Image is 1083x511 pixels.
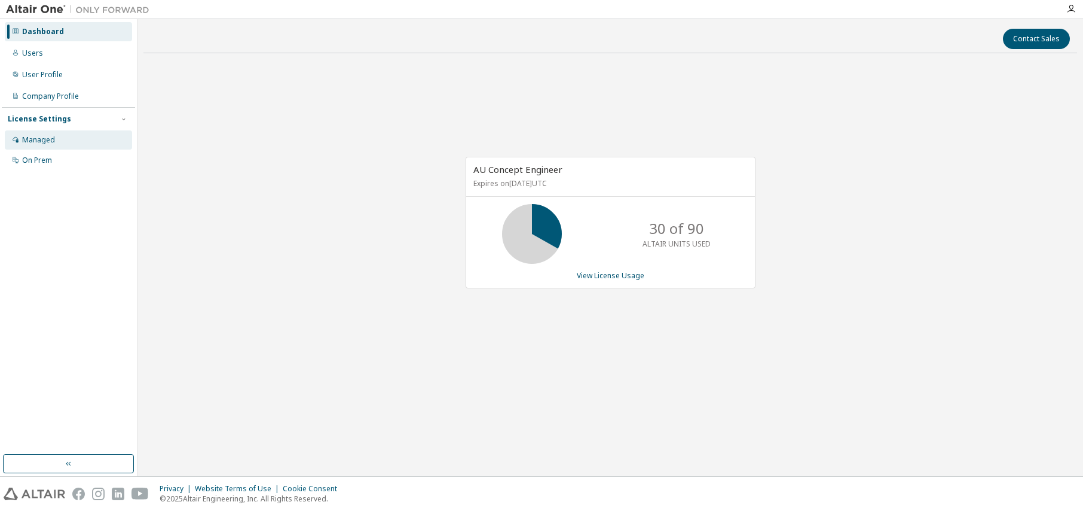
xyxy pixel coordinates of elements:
[112,488,124,500] img: linkedin.svg
[577,270,644,281] a: View License Usage
[22,48,43,58] div: Users
[643,239,711,249] p: ALTAIR UNITS USED
[1003,29,1070,49] button: Contact Sales
[195,484,283,494] div: Website Terms of Use
[22,27,64,36] div: Dashboard
[8,114,71,124] div: License Settings
[22,70,63,80] div: User Profile
[6,4,155,16] img: Altair One
[473,163,562,175] span: AU Concept Engineer
[22,135,55,145] div: Managed
[72,488,85,500] img: facebook.svg
[649,218,704,239] p: 30 of 90
[22,92,79,101] div: Company Profile
[131,488,149,500] img: youtube.svg
[4,488,65,500] img: altair_logo.svg
[283,484,344,494] div: Cookie Consent
[473,178,745,188] p: Expires on [DATE] UTC
[92,488,105,500] img: instagram.svg
[160,484,195,494] div: Privacy
[22,156,52,165] div: On Prem
[160,494,344,504] p: © 2025 Altair Engineering, Inc. All Rights Reserved.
